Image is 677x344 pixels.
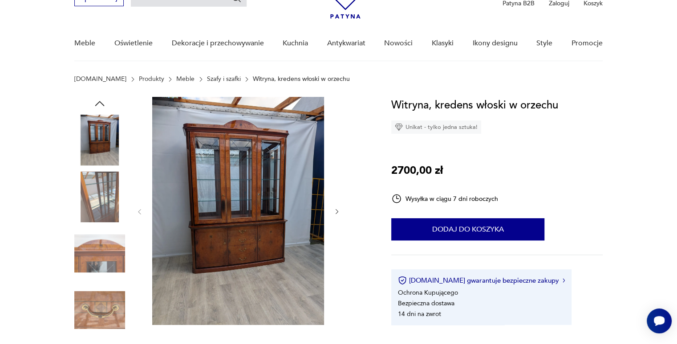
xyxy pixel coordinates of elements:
a: Promocje [572,26,603,60]
img: Zdjęcie produktu Witryna, kredens włoski w orzechu [74,285,125,336]
a: Dekoracje i przechowywanie [171,26,264,60]
a: Produkty [139,76,164,83]
li: 14 dni na zwrot [398,310,441,318]
img: Zdjęcie produktu Witryna, kredens włoski w orzechu [74,172,125,222]
img: Ikona strzałki w prawo [563,278,565,283]
a: Szafy i szafki [207,76,241,83]
h1: Witryna, kredens włoski w orzechu [391,97,558,114]
img: Zdjęcie produktu Witryna, kredens włoski w orzechu [74,228,125,279]
a: Nowości [384,26,413,60]
a: Meble [74,26,95,60]
a: [DOMAIN_NAME] [74,76,126,83]
img: Zdjęcie produktu Witryna, kredens włoski w orzechu [74,115,125,165]
a: Oświetlenie [114,26,153,60]
img: Ikona diamentu [395,123,403,131]
a: Klasyki [432,26,454,60]
div: Wysyłka w ciągu 7 dni roboczych [391,193,498,204]
p: Witryna, kredens włoski w orzechu [253,76,350,83]
a: Style [536,26,552,60]
iframe: Smartsupp widget button [647,308,672,333]
a: Antykwariat [327,26,365,60]
a: Meble [176,76,195,83]
img: Ikona certyfikatu [398,276,407,285]
li: Ochrona Kupującego [398,288,458,297]
div: Unikat - tylko jedna sztuka! [391,120,481,134]
a: Kuchnia [283,26,308,60]
img: Zdjęcie produktu Witryna, kredens włoski w orzechu [152,97,324,325]
p: 2700,00 zł [391,162,443,179]
a: Ikony designu [472,26,517,60]
li: Bezpieczna dostawa [398,299,454,308]
button: Dodaj do koszyka [391,218,544,240]
button: [DOMAIN_NAME] gwarantuje bezpieczne zakupy [398,276,565,285]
